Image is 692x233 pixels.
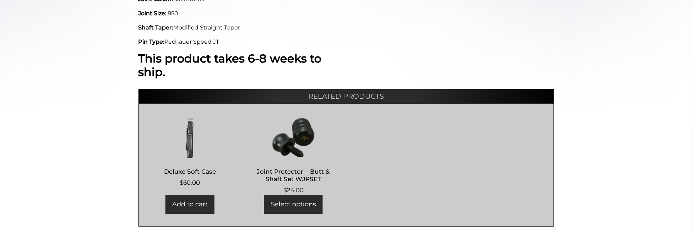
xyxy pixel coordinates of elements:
[249,116,338,159] img: Joint Protector - Butt & Shaft Set WJPSET
[138,52,322,79] strong: This product takes 6-8 weeks to ship.
[146,165,234,178] h2: Deluxe Soft Case
[146,116,234,159] img: Deluxe Soft Case
[138,24,174,31] strong: Shaft Taper:
[138,89,554,103] h2: Related products
[249,165,338,186] h2: Joint Protector – Butt & Shaft Set WJPSET
[283,186,304,194] bdi: 24.00
[138,38,165,45] strong: Pin Type:
[249,116,338,195] a: Joint Protector – Butt & Shaft Set WJPSET $24.00
[180,179,200,186] bdi: 60.00
[146,116,234,188] a: Deluxe Soft Case $60.00
[264,195,323,213] a: Select options for “Joint Protector - Butt & Shaft Set WJPSET”
[138,9,342,18] p: .850
[138,23,342,32] p: Modified Straight Taper
[138,10,167,17] strong: Joint Size:
[138,38,342,46] p: Pechauer Speed JT
[283,186,287,194] span: $
[180,179,183,186] span: $
[165,195,214,213] a: Add to cart: “Deluxe Soft Case”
